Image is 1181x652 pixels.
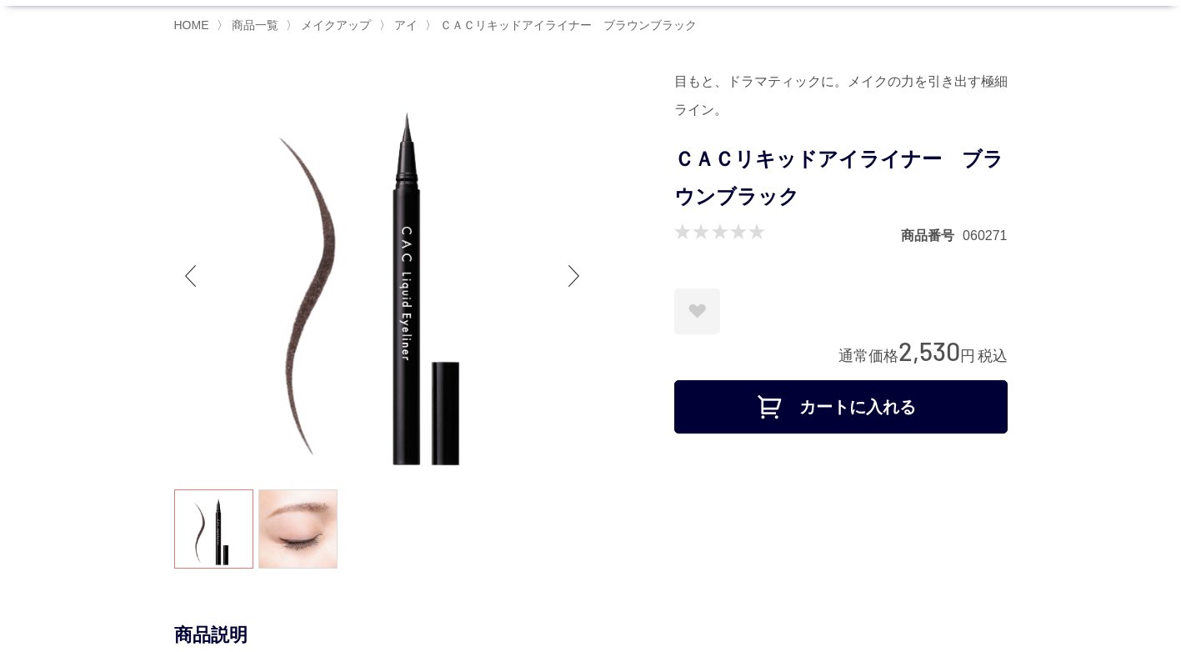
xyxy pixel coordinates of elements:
[425,18,701,33] li: 〉
[963,227,1007,244] dd: 060271
[391,18,418,32] a: アイ
[174,243,208,309] div: Previous slide
[901,227,963,244] dt: 商品番号
[174,18,209,32] a: HOME
[217,18,283,33] li: 〉
[394,18,418,32] span: アイ
[960,348,975,364] span: 円
[674,380,1008,434] button: カートに入れる
[978,348,1008,364] span: 税込
[440,18,697,32] span: ＣＡＣリキッドアイライナー ブラウンブラック
[379,18,422,33] li: 〉
[558,243,591,309] div: Next slide
[838,348,898,364] span: 通常価格
[174,68,591,484] img: ＣＡＣリキッドアイライナー ブラウンブラック ブラウンブラック
[301,18,371,32] span: メイクアップ
[437,18,697,32] a: ＣＡＣリキッドアイライナー ブラウンブラック
[898,335,960,366] span: 2,530
[674,288,720,334] a: お気に入りに登録する
[228,18,278,32] a: 商品一覧
[674,141,1008,216] h1: ＣＡＣリキッドアイライナー ブラウンブラック
[174,623,1008,647] div: 商品説明
[286,18,375,33] li: 〉
[232,18,278,32] span: 商品一覧
[298,18,371,32] a: メイクアップ
[674,68,1008,124] div: 目もと、ドラマティックに。メイクの力を引き出す極細ライン。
